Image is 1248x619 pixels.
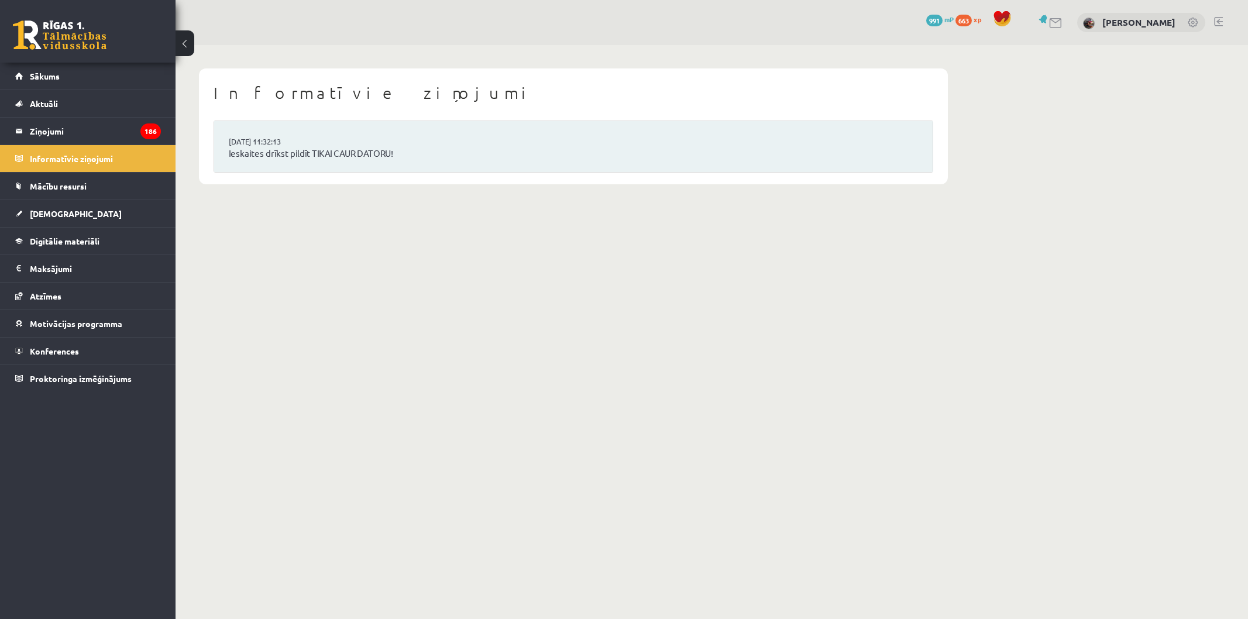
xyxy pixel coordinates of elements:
span: Mācību resursi [30,181,87,191]
span: 663 [955,15,972,26]
a: [DATE] 11:32:13 [229,136,317,147]
a: 991 mP [926,15,954,24]
i: 186 [140,123,161,139]
span: [DEMOGRAPHIC_DATA] [30,208,122,219]
a: [PERSON_NAME] [1102,16,1175,28]
a: [DEMOGRAPHIC_DATA] [15,200,161,227]
a: Aktuāli [15,90,161,117]
a: 663 xp [955,15,987,24]
a: Ieskaites drīkst pildīt TIKAI CAUR DATORU! [229,147,918,160]
span: Motivācijas programma [30,318,122,329]
legend: Ziņojumi [30,118,161,145]
a: Mācību resursi [15,173,161,200]
a: Digitālie materiāli [15,228,161,255]
a: Atzīmes [15,283,161,309]
a: Ziņojumi186 [15,118,161,145]
span: Sākums [30,71,60,81]
a: Maksājumi [15,255,161,282]
legend: Informatīvie ziņojumi [30,145,161,172]
span: Digitālie materiāli [30,236,99,246]
a: Rīgas 1. Tālmācības vidusskola [13,20,106,50]
legend: Maksājumi [30,255,161,282]
span: mP [944,15,954,24]
span: Konferences [30,346,79,356]
a: Informatīvie ziņojumi [15,145,161,172]
a: Sākums [15,63,161,90]
a: Konferences [15,338,161,364]
h1: Informatīvie ziņojumi [214,83,933,103]
span: 991 [926,15,943,26]
span: Proktoringa izmēģinājums [30,373,132,384]
span: xp [974,15,981,24]
span: Aktuāli [30,98,58,109]
a: Proktoringa izmēģinājums [15,365,161,392]
span: Atzīmes [30,291,61,301]
a: Motivācijas programma [15,310,161,337]
img: Evelīna Bernatoviča [1083,18,1095,29]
